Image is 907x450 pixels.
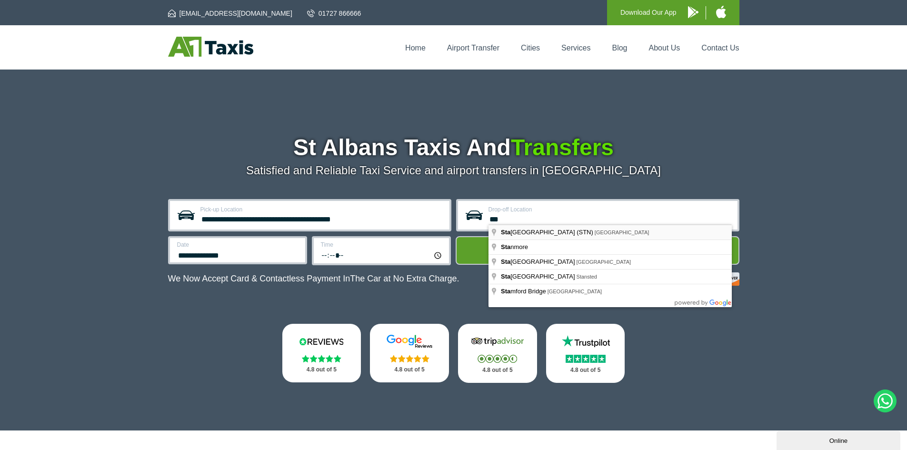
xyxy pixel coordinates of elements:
img: Tripadvisor [469,334,526,349]
label: Drop-off Location [488,207,732,212]
img: A1 Taxis Android App [688,6,698,18]
span: [GEOGRAPHIC_DATA] (STN) [501,229,595,236]
iframe: chat widget [777,429,902,450]
label: Time [321,242,443,248]
span: Sta [501,243,510,250]
span: [GEOGRAPHIC_DATA] [548,289,602,294]
span: Sta [501,229,510,236]
img: Trustpilot [557,334,614,349]
span: [GEOGRAPHIC_DATA] [501,273,577,280]
span: nmore [501,243,529,250]
p: 4.8 out of 5 [557,364,615,376]
p: 4.8 out of 5 [468,364,527,376]
img: A1 Taxis iPhone App [716,6,726,18]
span: The Car at No Extra Charge. [350,274,459,283]
a: About Us [649,44,680,52]
span: [GEOGRAPHIC_DATA] [501,258,577,265]
img: Reviews.io [293,334,350,349]
span: Sta [501,258,510,265]
span: Stansted [577,274,597,280]
p: 4.8 out of 5 [380,364,439,376]
label: Pick-up Location [200,207,444,212]
a: 01727 866666 [307,9,361,18]
img: Stars [478,355,517,363]
img: Google [381,334,438,349]
p: 4.8 out of 5 [293,364,351,376]
p: Download Our App [620,7,677,19]
a: [EMAIL_ADDRESS][DOMAIN_NAME] [168,9,292,18]
a: Tripadvisor Stars 4.8 out of 5 [458,324,537,383]
a: Services [561,44,590,52]
span: Sta [501,288,510,295]
a: Home [405,44,426,52]
a: Blog [612,44,627,52]
img: Stars [302,355,341,362]
a: Airport Transfer [447,44,499,52]
a: Trustpilot Stars 4.8 out of 5 [546,324,625,383]
img: Stars [390,355,429,362]
img: Stars [566,355,606,363]
img: A1 Taxis St Albans LTD [168,37,253,57]
a: Cities [521,44,540,52]
span: mford Bridge [501,288,548,295]
p: We Now Accept Card & Contactless Payment In [168,274,459,284]
p: Satisfied and Reliable Taxi Service and airport transfers in [GEOGRAPHIC_DATA] [168,164,739,177]
a: Contact Us [701,44,739,52]
span: Transfers [511,135,614,160]
label: Date [177,242,299,248]
span: Sta [501,273,510,280]
span: [GEOGRAPHIC_DATA] [595,230,649,235]
a: Reviews.io Stars 4.8 out of 5 [282,324,361,382]
span: [GEOGRAPHIC_DATA] [577,259,631,265]
h1: St Albans Taxis And [168,136,739,159]
a: Google Stars 4.8 out of 5 [370,324,449,382]
button: Get Quote [456,236,739,265]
